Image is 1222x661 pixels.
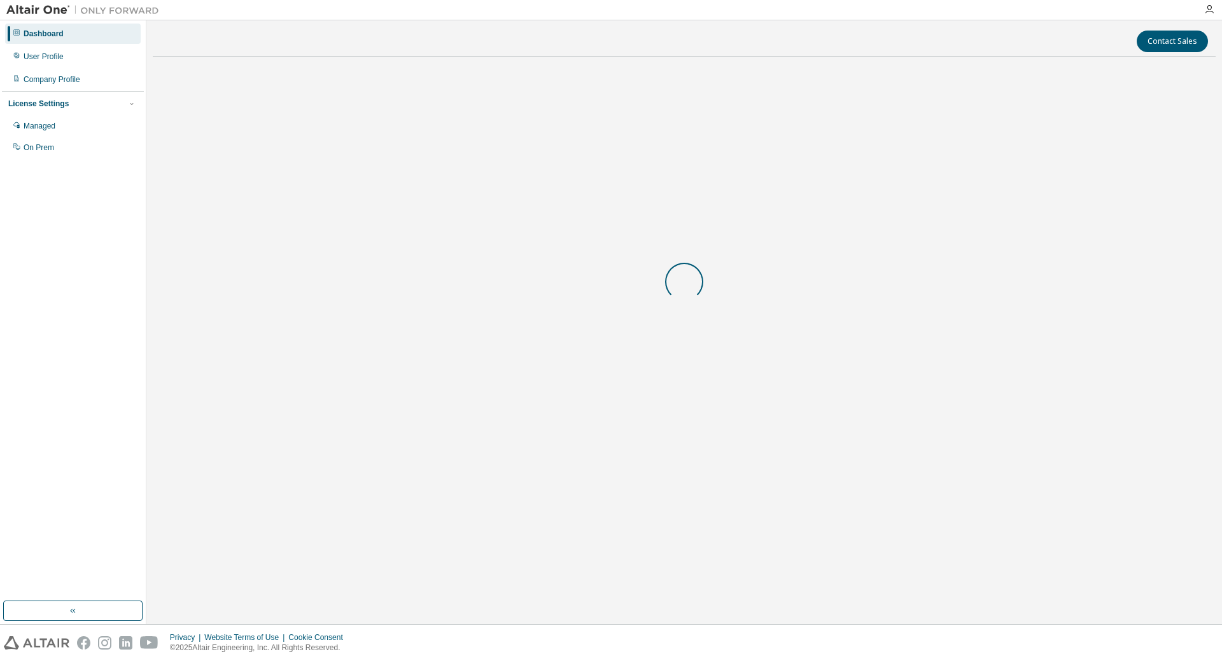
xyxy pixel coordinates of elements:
img: linkedin.svg [119,636,132,650]
img: facebook.svg [77,636,90,650]
button: Contact Sales [1137,31,1208,52]
div: Dashboard [24,29,64,39]
div: Cookie Consent [288,632,350,643]
div: License Settings [8,99,69,109]
img: Altair One [6,4,165,17]
div: User Profile [24,52,64,62]
img: instagram.svg [98,636,111,650]
div: Website Terms of Use [204,632,288,643]
p: © 2025 Altair Engineering, Inc. All Rights Reserved. [170,643,351,653]
div: Company Profile [24,74,80,85]
img: youtube.svg [140,636,158,650]
img: altair_logo.svg [4,636,69,650]
div: Privacy [170,632,204,643]
div: On Prem [24,143,54,153]
div: Managed [24,121,55,131]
